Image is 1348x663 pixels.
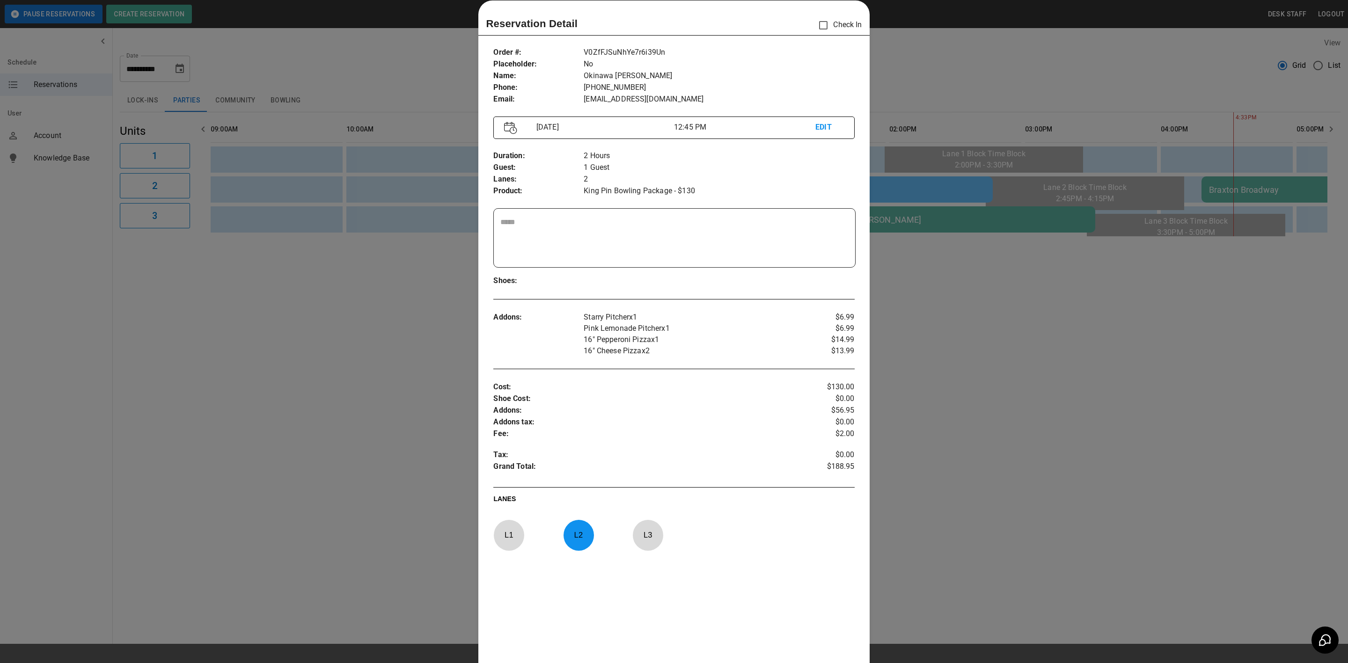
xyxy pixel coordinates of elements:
[794,381,855,393] p: $130.00
[493,494,854,507] p: LANES
[584,58,854,70] p: No
[794,345,855,357] p: $13.99
[584,185,854,197] p: King Pin Bowling Package - $130
[584,94,854,105] p: [EMAIL_ADDRESS][DOMAIN_NAME]
[584,323,794,334] p: Pink Lemonade Pitcher x 1
[584,162,854,174] p: 1 Guest
[794,393,855,405] p: $0.00
[504,122,517,134] img: Vector
[493,405,794,416] p: Addons :
[794,334,855,345] p: $14.99
[493,381,794,393] p: Cost :
[584,70,854,82] p: Okinawa [PERSON_NAME]
[794,312,855,323] p: $6.99
[493,416,794,428] p: Addons tax :
[813,15,862,35] p: Check In
[493,428,794,440] p: Fee :
[493,449,794,461] p: Tax :
[493,393,794,405] p: Shoe Cost :
[815,122,843,133] p: EDIT
[493,162,584,174] p: Guest :
[584,345,794,357] p: 16" Cheese Pizza x 2
[493,174,584,185] p: Lanes :
[486,16,578,31] p: Reservation Detail
[632,524,663,546] p: L 3
[493,47,584,58] p: Order # :
[493,82,584,94] p: Phone :
[584,312,794,323] p: Starry Pitcher x 1
[493,150,584,162] p: Duration :
[584,174,854,185] p: 2
[563,524,594,546] p: L 2
[584,47,854,58] p: V0ZfFJSuNhYe7r6i39Un
[493,524,524,546] p: L 1
[493,58,584,70] p: Placeholder :
[493,312,584,323] p: Addons :
[493,461,794,475] p: Grand Total :
[794,428,855,440] p: $2.00
[794,323,855,334] p: $6.99
[493,185,584,197] p: Product :
[493,70,584,82] p: Name :
[533,122,674,133] p: [DATE]
[794,461,855,475] p: $188.95
[584,150,854,162] p: 2 Hours
[493,94,584,105] p: Email :
[493,275,584,287] p: Shoes :
[584,334,794,345] p: 16" Pepperoni Pizza x 1
[794,405,855,416] p: $56.95
[674,122,815,133] p: 12:45 PM
[794,449,855,461] p: $0.00
[794,416,855,428] p: $0.00
[584,82,854,94] p: [PHONE_NUMBER]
